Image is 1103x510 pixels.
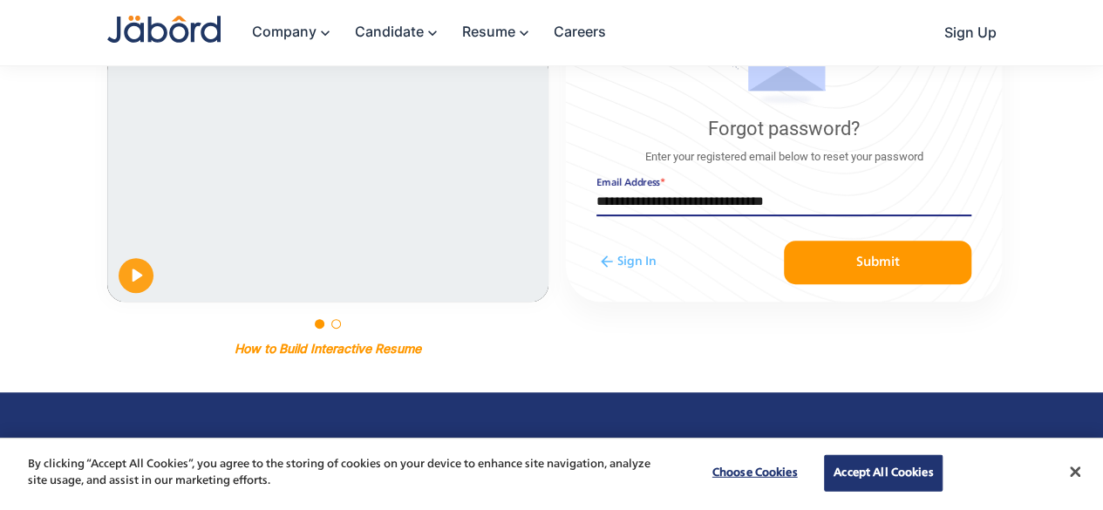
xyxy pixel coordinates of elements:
[856,255,900,269] span: Submit
[235,341,307,356] p: How to Build
[1056,452,1094,491] button: Close
[445,14,536,51] a: Resume
[596,252,657,273] div: Sign In
[596,252,617,273] mat-icon: arrow_back
[927,15,997,51] a: Sign Up
[424,24,445,42] mat-icon: keyboard_arrow_down
[784,241,971,284] button: Submit
[28,456,662,490] p: By clicking “Accept All Cookies”, you agree to the storing of cookies on your device to enhance s...
[536,14,606,50] a: Careers
[310,341,421,356] p: Interactive Resume
[700,456,809,491] button: Choose Cookies
[583,113,984,144] h2: Forgot password?
[317,24,337,42] mat-icon: keyboard_arrow_down
[515,24,536,42] mat-icon: keyboard_arrow_down
[824,455,943,492] button: Accept All Cookies
[337,14,445,51] a: Candidate
[107,16,221,43] img: Jabord
[235,14,337,51] a: Company
[583,149,984,165] p: Enter your registered email below to reset your password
